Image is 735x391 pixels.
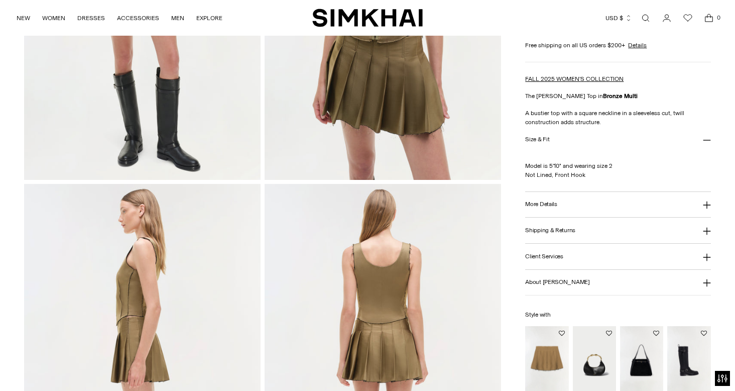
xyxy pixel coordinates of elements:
a: Wishlist [678,8,698,28]
a: Open search modal [636,8,656,28]
a: Details [628,41,647,50]
button: USD $ [605,7,632,29]
h3: About [PERSON_NAME] [525,279,589,285]
button: Add to Wishlist [653,330,659,336]
a: MEN [171,7,184,29]
a: EXPLORE [196,7,222,29]
img: Cleo Suede Tote [620,326,663,391]
img: Rives Pleated Mini Skort [525,326,568,391]
button: Add to Wishlist [606,330,612,336]
a: FALL 2025 WOMEN'S COLLECTION [525,75,624,82]
button: Add to Wishlist [559,330,565,336]
button: Add to Wishlist [701,330,707,336]
a: DRESSES [77,7,105,29]
a: NEW [17,7,30,29]
button: Size & Fit [525,127,710,152]
p: The [PERSON_NAME] Top in [525,91,710,101]
p: A bustier top with a square neckline in a sleeveless cut, twill construction adds structure. [525,109,710,127]
h3: Size & Fit [525,136,549,143]
button: Shipping & Returns [525,218,710,243]
h6: Style with [525,312,710,318]
button: Client Services [525,244,710,269]
a: SIMKHAI [312,8,423,28]
div: Free shipping on all US orders $200+ [525,41,710,50]
a: ACCESSORIES [117,7,159,29]
button: About [PERSON_NAME] [525,270,710,296]
span: 0 [714,13,723,22]
h3: Shipping & Returns [525,227,575,234]
p: Model is 5'10" and wearing size 2 Not Lined, Front Hook [525,152,710,179]
a: Open cart modal [699,8,719,28]
h3: Client Services [525,253,563,260]
a: Go to the account page [657,8,677,28]
strong: Bronze Multi [603,92,638,100]
h3: More Details [525,201,557,208]
a: WOMEN [42,7,65,29]
button: More Details [525,192,710,218]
